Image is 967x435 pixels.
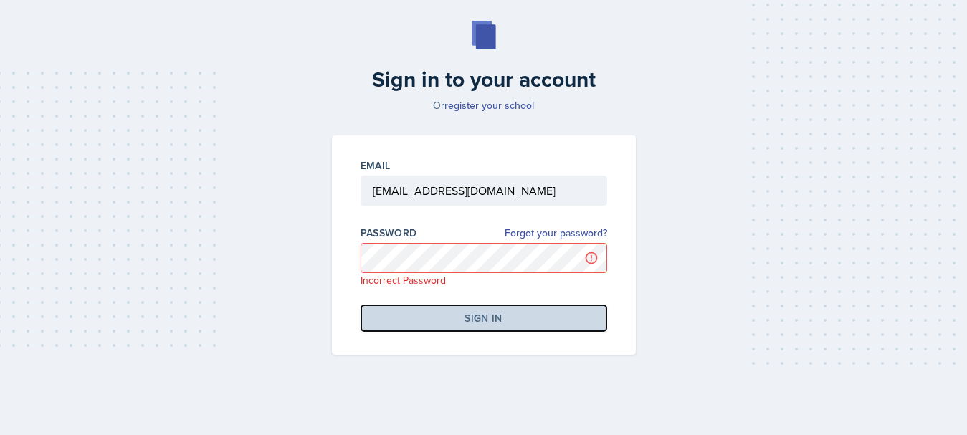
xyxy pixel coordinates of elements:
[323,98,644,113] p: Or
[361,226,417,240] label: Password
[465,311,502,325] div: Sign in
[505,226,607,241] a: Forgot your password?
[361,305,607,332] button: Sign in
[361,176,607,206] input: Email
[323,67,644,92] h2: Sign in to your account
[444,98,534,113] a: register your school
[361,158,391,173] label: Email
[361,273,607,287] p: Incorrect Password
